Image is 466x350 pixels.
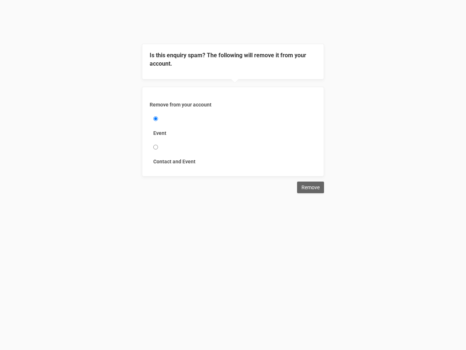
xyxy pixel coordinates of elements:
label: Remove from your account [150,101,316,108]
input: Event [153,116,158,121]
input: Remove [297,182,324,193]
legend: Is this enquiry spam? The following will remove it from your account. [150,51,316,68]
label: Event [153,129,313,137]
input: Contact and Event [153,145,158,149]
label: Contact and Event [153,158,313,165]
